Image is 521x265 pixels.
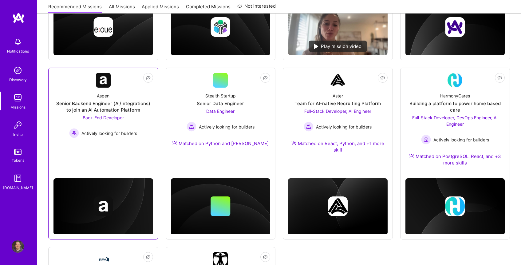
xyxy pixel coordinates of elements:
img: play [314,44,318,49]
img: Actively looking for builders [187,122,196,132]
div: Missions [10,104,26,110]
img: Ateam Purple Icon [172,140,177,145]
img: discovery [12,64,24,77]
img: Company logo [445,17,465,37]
img: Company logo [93,196,113,216]
a: Recommended Missions [48,3,102,14]
span: Actively looking for builders [199,124,255,130]
div: Invite [13,131,23,138]
div: Play mission video [309,41,367,52]
a: Company LogoAsterTeam for AI-native Recruiting PlatformFull-Stack Developer, AI Engineer Actively... [288,73,388,160]
div: Discovery [9,77,27,83]
div: Senior Data Engineer [197,100,244,107]
img: cover [171,178,270,235]
a: Applied Missions [142,3,179,14]
span: Actively looking for builders [433,136,489,143]
img: Company logo [445,196,465,216]
img: Company Logo [330,73,345,88]
img: Actively looking for builders [304,122,314,132]
img: Company Logo [448,73,462,88]
img: Ateam Purple Icon [409,153,414,158]
div: Stealth Startup [205,93,236,99]
span: Actively looking for builders [316,124,372,130]
div: [DOMAIN_NAME] [3,184,33,191]
img: Company logo [211,17,230,37]
div: Team for AI-native Recruiting Platform [294,100,381,107]
div: Senior Backend Engineer (AI/Integrations) to join an AI Automation Platform [53,100,153,113]
div: HarmonyCares [440,93,470,99]
img: User Avatar [12,240,24,253]
img: Ateam Purple Icon [291,140,296,145]
img: Company logo [93,17,113,37]
i: icon EyeClosed [263,255,268,259]
i: icon EyeClosed [380,75,385,80]
img: Company logo [328,196,348,216]
div: Building a platform to power home based care [405,100,505,113]
a: Completed Missions [186,3,231,14]
a: User Avatar [10,240,26,253]
div: Matched on PostgreSQL, React, and +3 more skills [405,153,505,166]
div: Notifications [7,48,29,54]
img: Invite [12,119,24,131]
span: Full-Stack Developer, AI Engineer [304,109,371,114]
img: Company Logo [96,73,111,88]
div: Matched on React, Python, and +1 more skill [288,140,388,153]
a: Company LogoAspenSenior Backend Engineer (AI/Integrations) to join an AI Automation PlatformBack-... [53,73,153,151]
img: tokens [14,149,22,155]
img: bell [12,36,24,48]
img: guide book [12,172,24,184]
img: Actively looking for builders [69,128,79,138]
img: logo [12,12,25,23]
i: icon EyeClosed [146,75,151,80]
div: Tokens [12,157,24,164]
img: cover [53,178,153,235]
img: Actively looking for builders [421,135,431,144]
img: cover [288,178,388,235]
div: Aster [333,93,343,99]
div: Matched on Python and [PERSON_NAME] [172,140,269,147]
i: icon EyeClosed [497,75,502,80]
img: cover [405,178,505,235]
a: Stealth StartupSenior Data EngineerData Engineer Actively looking for buildersActively looking fo... [171,73,270,154]
img: Company Logo [96,256,111,263]
a: Not Interested [237,2,276,14]
a: All Missions [109,3,135,14]
a: Company LogoHarmonyCaresBuilding a platform to power home based careFull-Stack Developer, DevOps ... [405,73,505,173]
i: icon EyeClosed [146,255,151,259]
span: Actively looking for builders [81,130,137,136]
img: teamwork [12,92,24,104]
i: icon EyeClosed [263,75,268,80]
div: Aspen [97,93,109,99]
span: Full-Stack Developer, DevOps Engineer, AI Engineer [412,115,498,127]
span: Back-End Developer [83,115,124,120]
span: Data Engineer [206,109,235,114]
